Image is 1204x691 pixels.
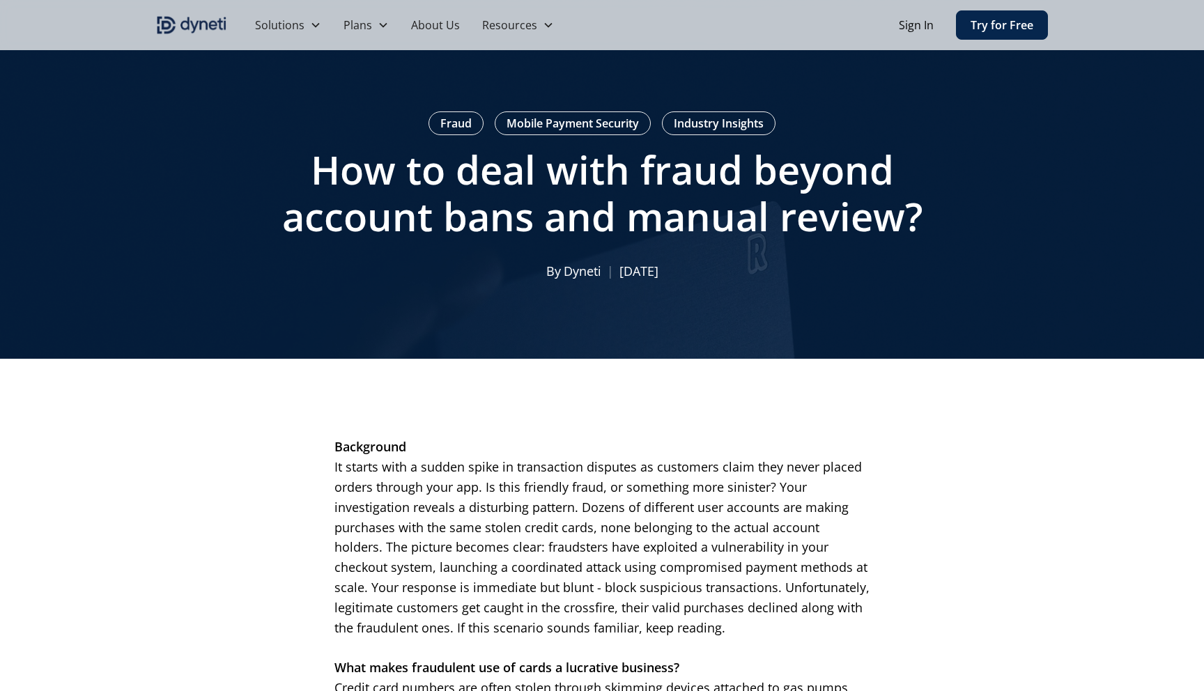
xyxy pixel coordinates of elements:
div: Plans [332,11,400,39]
p: By [546,262,561,281]
strong: Background [334,438,406,455]
div: Resources [482,17,537,33]
a: Try for Free [956,10,1048,40]
div: Mobile Payment Security [507,115,639,132]
p: | [607,262,614,281]
div: Solutions [255,17,304,33]
h1: How to deal with fraud beyond account bans and manual review? [245,146,959,240]
p: Dyneti [564,262,601,281]
div: Solutions [244,11,332,39]
strong: What makes fraudulent use of cards a lucrative business? [334,659,679,676]
div: Plans [344,17,372,33]
a: home [156,14,227,36]
div: Fraud [440,115,472,132]
a: Sign In [899,17,934,33]
div: Industry Insights [674,115,764,132]
p: [DATE] [619,262,658,281]
img: Dyneti indigo logo [156,14,227,36]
